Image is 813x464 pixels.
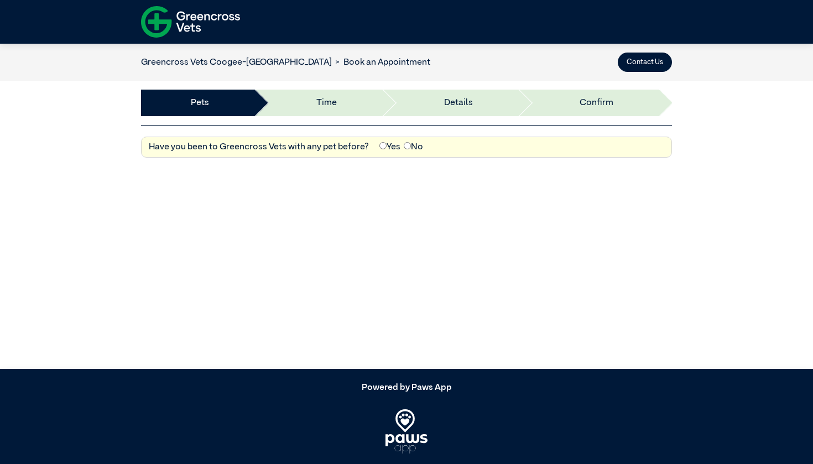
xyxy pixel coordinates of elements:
img: PawsApp [385,409,428,453]
label: Have you been to Greencross Vets with any pet before? [149,140,369,154]
li: Book an Appointment [332,56,430,69]
a: Pets [191,96,209,110]
nav: breadcrumb [141,56,430,69]
label: No [404,140,423,154]
input: Yes [379,142,387,149]
label: Yes [379,140,400,154]
a: Greencross Vets Coogee-[GEOGRAPHIC_DATA] [141,58,332,67]
button: Contact Us [618,53,672,72]
input: No [404,142,411,149]
img: f-logo [141,3,240,41]
h5: Powered by Paws App [141,383,672,393]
